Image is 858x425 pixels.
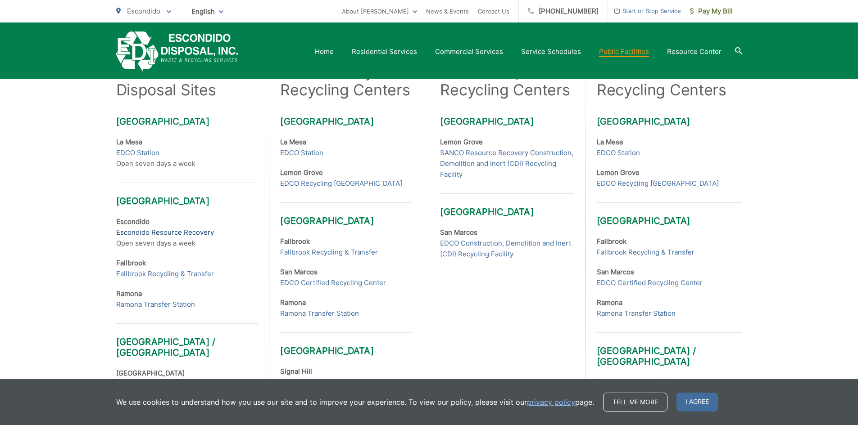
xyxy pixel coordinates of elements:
h3: [GEOGRAPHIC_DATA] [280,202,411,226]
strong: La Mesa [116,138,142,146]
strong: [GEOGRAPHIC_DATA] [116,369,185,377]
a: Ramona Transfer Station [116,299,195,310]
strong: Escondido [116,217,150,226]
h3: [GEOGRAPHIC_DATA] [597,116,742,127]
a: About [PERSON_NAME] [342,6,417,17]
strong: Ramona [597,298,622,307]
a: EDCO Construction, Demolition and Inert (CDI) Recycling Facility [440,238,574,259]
a: Public Facilities [599,46,649,57]
h3: [GEOGRAPHIC_DATA] / [GEOGRAPHIC_DATA] [116,323,258,358]
a: Escondido Resource Recovery [116,227,214,238]
strong: La Mesa [597,138,623,146]
h3: [GEOGRAPHIC_DATA] [280,116,411,127]
a: Home [315,46,334,57]
a: Service Schedules [521,46,581,57]
strong: Fallbrook [116,259,146,267]
strong: San Marcos [440,228,477,237]
strong: [GEOGRAPHIC_DATA] [597,378,665,386]
a: EDCO Recycling & Transfer [280,377,367,388]
strong: San Marcos [597,268,634,276]
strong: Lemon Grove [597,168,640,177]
span: Escondido [127,7,160,15]
h3: [GEOGRAPHIC_DATA] [116,116,258,127]
strong: Fallbrook [597,237,626,246]
strong: Ramona [280,298,306,307]
a: EDCO Recycling [GEOGRAPHIC_DATA] [597,178,719,189]
strong: La Mesa [280,138,306,146]
a: EDCO Station [116,148,159,158]
strong: Lemon Grove [280,168,323,177]
a: Residential Services [352,46,417,57]
a: SANCO Resource Recovery Construction, Demolition and Inert (CDI) Recycling Facility [440,148,574,180]
a: Commercial Services [435,46,503,57]
h3: [GEOGRAPHIC_DATA] [280,332,411,356]
a: Fallbrook Recycling & Transfer [116,268,214,279]
span: I agree [676,393,718,412]
a: EDCO Station [597,148,640,158]
a: Fallbrook Recycling & Transfer [280,247,378,258]
a: EDCO Certified Recycling Center [280,277,386,288]
a: Contact Us [478,6,509,17]
strong: Lemon Grove [440,138,483,146]
a: privacy policy [527,397,575,407]
h2: E-Waste Recycling Centers [597,63,726,99]
h2: Public Disposal Sites [116,63,216,99]
a: EDCO Recycling [GEOGRAPHIC_DATA] [280,178,402,189]
strong: Ramona [116,289,142,298]
a: Tell me more [603,393,667,412]
a: EDCD logo. Return to the homepage. [116,31,238,72]
p: Open seven days a week [116,216,258,249]
strong: San Marcos [280,268,318,276]
h3: [GEOGRAPHIC_DATA] [597,202,742,226]
a: Ramona Transfer Station [280,308,359,319]
a: EDCO Station [280,148,323,158]
h3: [GEOGRAPHIC_DATA] [440,193,574,217]
strong: Fallbrook [280,237,310,246]
span: English [185,4,230,19]
a: Resource Center [667,46,722,57]
h3: [GEOGRAPHIC_DATA] / [GEOGRAPHIC_DATA] [597,332,742,367]
a: Fallbrook Recycling & Transfer [597,247,695,258]
a: News & Events [426,6,469,17]
h3: [GEOGRAPHIC_DATA] [116,183,258,206]
a: EDCO Recovery & Transfer [116,379,202,389]
h3: [GEOGRAPHIC_DATA] [440,116,574,127]
p: Open seven days a week [116,137,258,169]
strong: Signal Hill [280,367,312,376]
h2: Certified Buyback Recycling Centers [280,63,411,99]
p: We use cookies to understand how you use our site and to improve your experience. To view our pol... [116,397,594,407]
a: Ramona Transfer Station [597,308,676,319]
a: EDCO Certified Recycling Center [597,277,703,288]
span: Pay My Bill [690,6,733,17]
